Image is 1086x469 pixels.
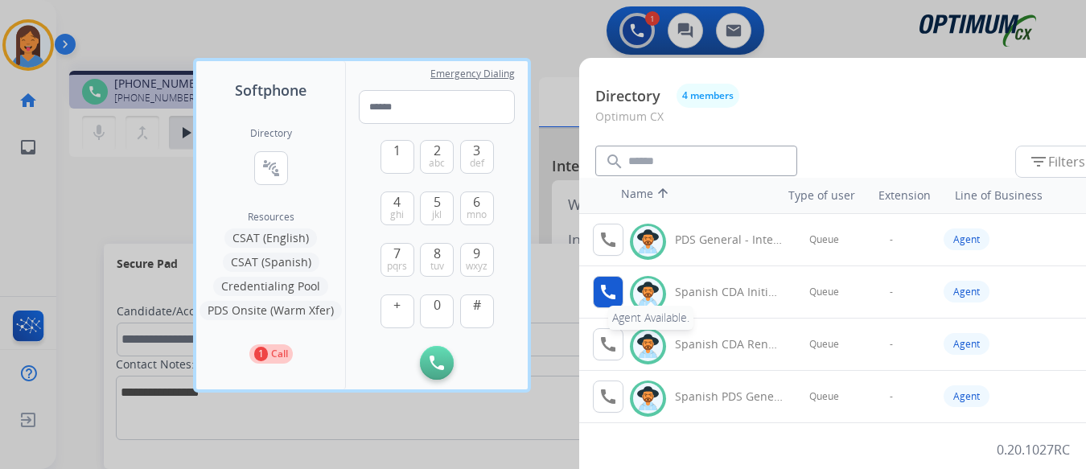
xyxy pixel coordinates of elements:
[997,440,1070,459] p: 0.20.1027RC
[613,178,758,213] th: Name
[636,229,660,254] img: avatar
[599,282,618,302] mat-icon: call
[675,336,783,352] div: Spanish CDA Renewal General - Internal
[254,347,268,361] p: 1
[213,277,328,296] button: Credentialing Pool
[393,295,401,315] span: +
[677,84,739,108] button: 4 members
[599,335,618,354] mat-icon: call
[420,294,454,328] button: 0
[766,179,863,212] th: Type of user
[393,244,401,263] span: 7
[890,286,893,298] span: -
[467,208,487,221] span: mno
[420,191,454,225] button: 5jkl
[608,306,693,330] div: Agent Available.
[381,294,414,328] button: +
[675,389,783,405] div: Spanish PDS General - Internal
[430,356,444,370] img: call-button
[432,208,442,221] span: jkl
[381,140,414,174] button: 1
[381,191,414,225] button: 4ghi
[809,338,839,351] span: Queue
[636,386,660,411] img: avatar
[809,233,839,246] span: Queue
[675,284,783,300] div: Spanish CDA Initial General - Internal
[944,385,989,407] div: Agent
[429,157,445,170] span: abc
[944,228,989,250] div: Agent
[890,338,893,351] span: -
[809,390,839,403] span: Queue
[248,211,294,224] span: Resources
[390,208,404,221] span: ghi
[235,79,306,101] span: Softphone
[470,157,484,170] span: def
[271,347,288,361] p: Call
[250,127,292,140] h2: Directory
[1029,152,1048,171] mat-icon: filter_list
[249,344,293,364] button: 1Call
[675,232,783,248] div: PDS General - Internal
[944,281,989,302] div: Agent
[430,68,515,80] span: Emergency Dialing
[595,85,660,107] p: Directory
[636,334,660,359] img: avatar
[460,243,494,277] button: 9wxyz
[944,333,989,355] div: Agent
[393,141,401,160] span: 1
[653,186,673,205] mat-icon: arrow_upward
[261,158,281,178] mat-icon: connect_without_contact
[593,276,623,308] button: Agent Available.
[223,253,319,272] button: CSAT (Spanish)
[381,243,414,277] button: 7pqrs
[870,179,939,212] th: Extension
[809,286,839,298] span: Queue
[434,295,441,315] span: 0
[473,244,480,263] span: 9
[473,141,480,160] span: 3
[460,140,494,174] button: 3def
[393,192,401,212] span: 4
[460,191,494,225] button: 6mno
[890,233,893,246] span: -
[420,243,454,277] button: 8tuv
[890,390,893,403] span: -
[636,282,660,306] img: avatar
[605,152,624,171] mat-icon: search
[200,301,342,320] button: PDS Onsite (Warm Xfer)
[599,387,618,406] mat-icon: call
[1029,152,1085,171] span: Filters
[387,260,407,273] span: pqrs
[466,260,487,273] span: wxyz
[420,140,454,174] button: 2abc
[434,244,441,263] span: 8
[224,228,317,248] button: CSAT (English)
[460,294,494,328] button: #
[599,230,618,249] mat-icon: call
[473,192,480,212] span: 6
[434,192,441,212] span: 5
[473,295,481,315] span: #
[430,260,444,273] span: tuv
[434,141,441,160] span: 2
